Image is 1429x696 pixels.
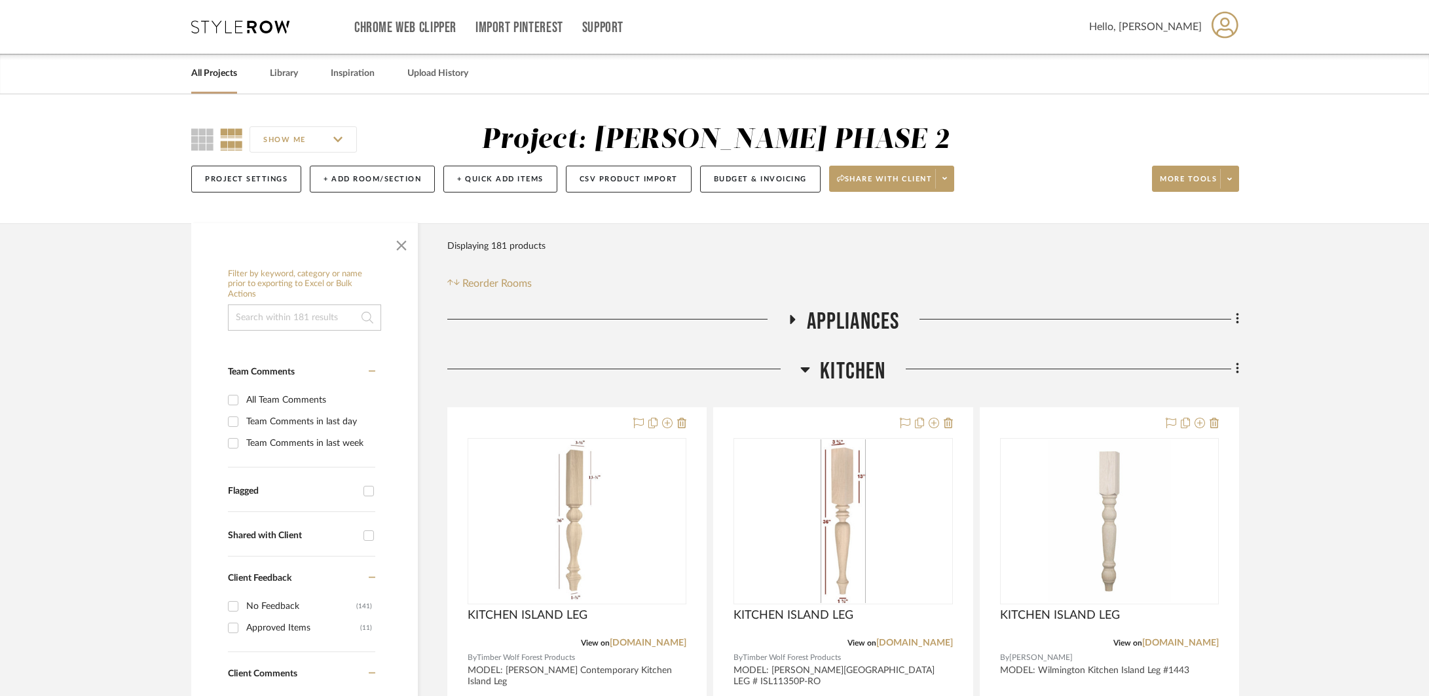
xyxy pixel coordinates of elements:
div: Displaying 181 products [447,233,546,259]
button: Reorder Rooms [447,276,532,291]
span: Timber Wolf Forest Products [743,651,841,664]
button: + Quick Add Items [443,166,557,192]
a: [DOMAIN_NAME] [610,638,686,648]
a: Library [270,65,298,82]
a: [DOMAIN_NAME] [1142,638,1219,648]
span: By [468,651,477,664]
span: View on [1113,639,1142,647]
span: Client Comments [228,669,297,678]
div: Flagged [228,486,357,497]
div: (11) [360,617,372,638]
a: Upload History [407,65,468,82]
span: Reorder Rooms [462,276,532,291]
span: Team Comments [228,367,295,376]
button: CSV Product Import [566,166,692,192]
span: [PERSON_NAME] [1009,651,1073,664]
a: Support [582,22,623,33]
span: By [1000,651,1009,664]
span: Appliances [807,308,900,336]
span: KITCHEN ISLAND LEG [1000,608,1120,623]
span: Timber Wolf Forest Products [477,651,575,664]
span: More tools [1160,174,1217,194]
a: [DOMAIN_NAME] [876,638,953,648]
span: View on [847,639,876,647]
div: (141) [356,596,372,617]
h6: Filter by keyword, category or name prior to exporting to Excel or Bulk Actions [228,269,381,300]
button: More tools [1152,166,1239,192]
button: Close [388,230,415,256]
div: All Team Comments [246,390,372,411]
img: KITCHEN ISLAND LEG [551,439,603,603]
div: Project: [PERSON_NAME] PHASE 2 [481,126,949,154]
img: KITCHEN ISLAND LEG [1048,439,1171,603]
div: Team Comments in last week [246,433,372,454]
span: By [733,651,743,664]
div: Team Comments in last day [246,411,372,432]
a: Inspiration [331,65,375,82]
button: + Add Room/Section [310,166,435,192]
img: KITCHEN ISLAND LEG [821,439,866,603]
a: Chrome Web Clipper [354,22,456,33]
a: Import Pinterest [475,22,563,33]
span: Client Feedback [228,574,291,583]
span: Share with client [837,174,933,194]
button: Budget & Invoicing [700,166,821,192]
input: Search within 181 results [228,304,381,331]
span: Kitchen [820,357,885,386]
div: Shared with Client [228,530,357,541]
a: All Projects [191,65,237,82]
span: KITCHEN ISLAND LEG [733,608,853,623]
span: Hello, [PERSON_NAME] [1089,19,1202,35]
span: View on [581,639,610,647]
button: Share with client [829,166,955,192]
span: KITCHEN ISLAND LEG [468,608,587,623]
button: Project Settings [191,166,301,192]
div: Approved Items [246,617,360,638]
div: No Feedback [246,596,356,617]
